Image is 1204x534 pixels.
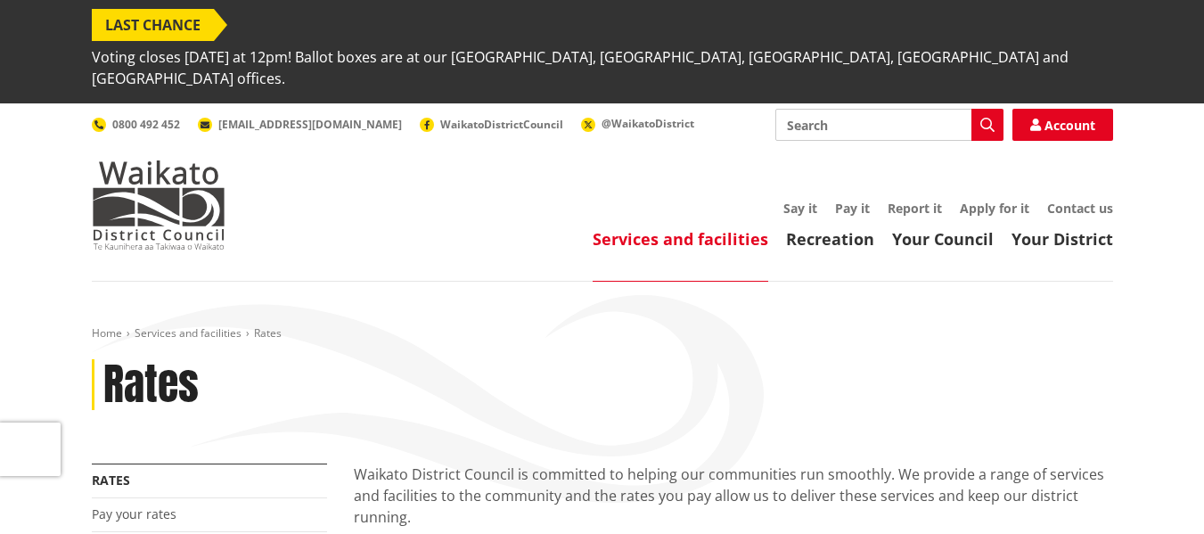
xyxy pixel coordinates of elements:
a: WaikatoDistrictCouncil [420,117,563,132]
span: WaikatoDistrictCouncil [440,117,563,132]
a: Your District [1012,228,1113,250]
a: Account [1012,109,1113,141]
span: Rates [254,325,282,341]
a: Report it [888,200,942,217]
a: Pay your rates [92,505,176,522]
nav: breadcrumb [92,326,1113,341]
a: Services and facilities [135,325,242,341]
a: Services and facilities [593,228,768,250]
a: Your Council [892,228,994,250]
a: Home [92,325,122,341]
a: @WaikatoDistrict [581,116,694,131]
img: Waikato District Council - Te Kaunihera aa Takiwaa o Waikato [92,160,225,250]
a: Contact us [1047,200,1113,217]
span: Voting closes [DATE] at 12pm! Ballot boxes are at our [GEOGRAPHIC_DATA], [GEOGRAPHIC_DATA], [GEOG... [92,41,1113,94]
a: Pay it [835,200,870,217]
a: [EMAIL_ADDRESS][DOMAIN_NAME] [198,117,402,132]
input: Search input [775,109,1003,141]
span: 0800 492 452 [112,117,180,132]
h1: Rates [103,359,199,411]
span: [EMAIL_ADDRESS][DOMAIN_NAME] [218,117,402,132]
span: @WaikatoDistrict [602,116,694,131]
a: Recreation [786,228,874,250]
span: LAST CHANCE [92,9,214,41]
a: Apply for it [960,200,1029,217]
a: Rates [92,472,130,489]
p: Waikato District Council is committed to helping our communities run smoothly. We provide a range... [354,464,1113,528]
a: 0800 492 452 [92,117,180,132]
a: Say it [783,200,817,217]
